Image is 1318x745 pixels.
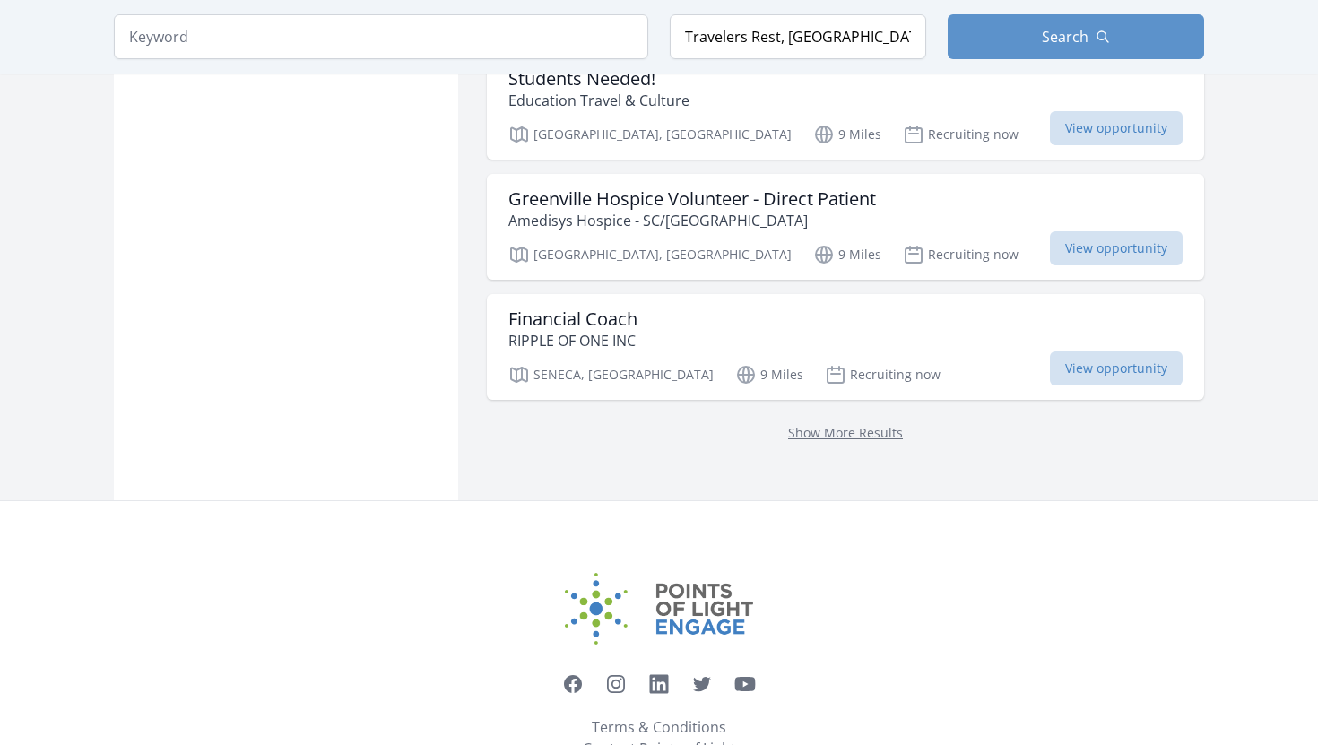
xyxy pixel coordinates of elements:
p: 9 Miles [813,244,881,265]
p: Recruiting now [825,364,941,385]
a: Make A Difference, [GEOGRAPHIC_DATA]! - Local Coordinator to Exchange Students Needed! Education ... [487,32,1204,160]
span: View opportunity [1050,351,1183,385]
p: RIPPLE OF ONE INC [508,330,637,351]
span: Search [1042,26,1088,48]
p: Amedisys Hospice - SC/[GEOGRAPHIC_DATA] [508,210,876,231]
p: 9 Miles [813,124,881,145]
button: Search [948,14,1204,59]
a: Show More Results [788,424,903,441]
span: View opportunity [1050,231,1183,265]
p: 9 Miles [735,364,803,385]
span: View opportunity [1050,111,1183,145]
a: Terms & Conditions [592,716,726,738]
a: Financial Coach RIPPLE OF ONE INC SENECA, [GEOGRAPHIC_DATA] 9 Miles Recruiting now View opportunity [487,294,1204,400]
a: Greenville Hospice Volunteer - Direct Patient Amedisys Hospice - SC/[GEOGRAPHIC_DATA] [GEOGRAPHIC... [487,174,1204,280]
img: Points of Light Engage [565,573,753,645]
h3: Financial Coach [508,308,637,330]
p: Recruiting now [903,244,1019,265]
h3: Greenville Hospice Volunteer - Direct Patient [508,188,876,210]
p: [GEOGRAPHIC_DATA], [GEOGRAPHIC_DATA] [508,124,792,145]
p: Recruiting now [903,124,1019,145]
input: Keyword [114,14,648,59]
p: SENECA, [GEOGRAPHIC_DATA] [508,364,714,385]
input: Location [670,14,926,59]
p: Education Travel & Culture [508,90,1183,111]
p: [GEOGRAPHIC_DATA], [GEOGRAPHIC_DATA] [508,244,792,265]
